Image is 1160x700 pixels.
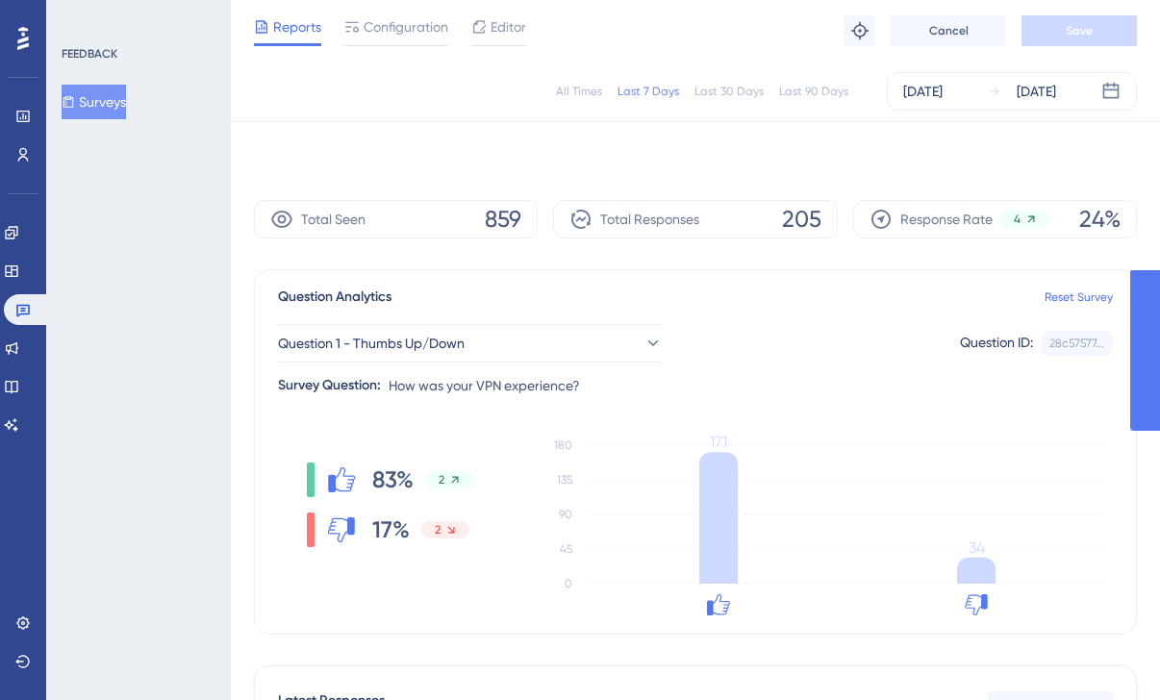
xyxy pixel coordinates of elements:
tspan: 90 [559,508,572,521]
div: 28c57577... [1049,336,1104,351]
span: Total Seen [301,208,366,231]
span: Editor [491,15,526,38]
span: 24% [1079,204,1121,235]
span: Question 1 - Thumbs Up/Down [278,332,465,355]
div: [DATE] [903,80,943,103]
span: How was your VPN experience? [389,374,580,397]
span: 2 [439,472,444,487]
div: Last 90 Days [779,84,848,99]
span: 83% [372,464,414,495]
iframe: UserGuiding AI Assistant Launcher [1079,624,1137,682]
span: 2 [435,522,441,537]
span: Configuration [364,15,448,38]
button: Question 1 - Thumbs Up/Down [278,324,663,362]
span: 205 [782,204,821,235]
span: Total Responses [600,208,699,231]
span: Cancel [929,23,969,38]
span: 17% [372,514,410,545]
button: Cancel [891,15,1006,46]
a: Reset Survey [1045,289,1113,305]
span: 4 [1014,212,1021,227]
button: Save [1021,15,1137,46]
tspan: 171 [710,433,727,451]
span: Reports [273,15,321,38]
div: Question ID: [960,331,1033,356]
span: 859 [485,204,521,235]
span: Question Analytics [278,286,391,309]
tspan: 0 [565,577,572,590]
div: All Times [556,84,602,99]
span: Response Rate [900,208,993,231]
div: Survey Question: [278,374,381,397]
button: Surveys [62,85,126,119]
div: Last 7 Days [618,84,679,99]
div: Last 30 Days [694,84,764,99]
tspan: 180 [554,438,572,452]
tspan: 34 [969,538,985,557]
span: Save [1066,23,1093,38]
div: [DATE] [1017,80,1056,103]
tspan: 45 [560,542,572,556]
div: FEEDBACK [62,46,117,62]
tspan: 135 [557,473,572,487]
